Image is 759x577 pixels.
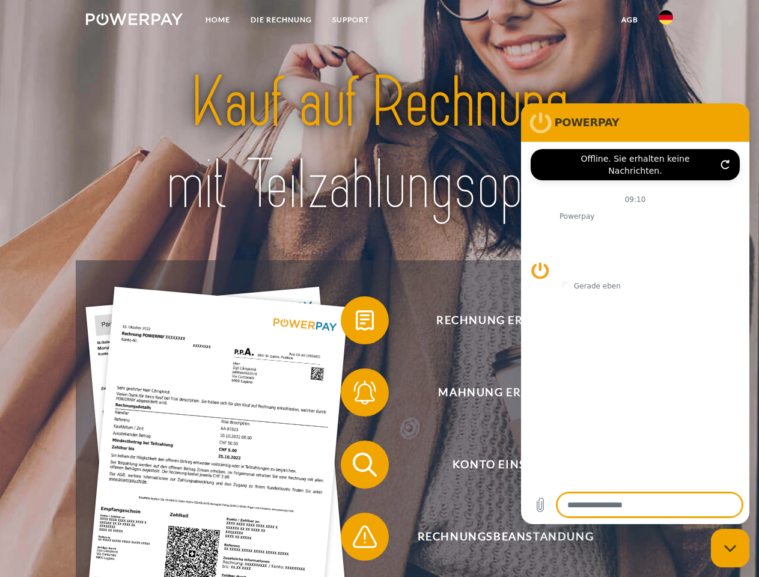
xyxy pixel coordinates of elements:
button: Konto einsehen [341,441,653,489]
a: SUPPORT [322,9,379,31]
span: Mahnung erhalten? [358,368,653,417]
button: Mahnung erhalten? [341,368,653,417]
iframe: Messaging-Fenster [521,103,749,524]
img: qb_warning.svg [350,522,380,552]
a: DIE RECHNUNG [240,9,322,31]
img: title-powerpay_de.svg [115,58,644,230]
a: agb [611,9,648,31]
img: qb_bill.svg [350,305,380,335]
a: Home [195,9,240,31]
button: Rechnung erhalten? [341,296,653,344]
img: logo-powerpay-white.svg [86,13,183,25]
img: de [659,10,673,25]
span: Konto einsehen [358,441,653,489]
span: Rechnung erhalten? [358,296,653,344]
img: qb_bell.svg [350,377,380,408]
button: Rechnungsbeanstandung [341,513,653,561]
iframe: Schaltfläche zum Öffnen des Messaging-Fensters; Konversation läuft [711,529,749,567]
span: Rechnungsbeanstandung [358,513,653,561]
img: qb_search.svg [350,450,380,480]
